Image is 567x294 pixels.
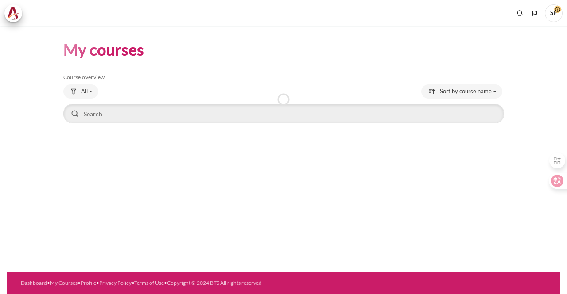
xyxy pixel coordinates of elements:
span: SP [545,4,563,22]
div: Show notification window with no new notifications [513,7,526,20]
h5: Course overview [63,74,504,81]
span: All [81,87,88,96]
span: Sort by course name [440,87,492,96]
a: Terms of Use [134,279,164,286]
input: Search [63,104,504,123]
button: Languages [528,7,541,20]
a: My Courses [50,279,78,286]
img: Architeck [7,7,19,20]
button: Sorting drop-down menu [421,84,502,99]
section: Content [7,26,560,138]
div: Course overview controls [63,84,504,125]
a: Profile [81,279,96,286]
button: Grouping drop-down menu [63,84,98,99]
a: Privacy Policy [99,279,132,286]
a: Copyright © 2024 BTS All rights reserved [167,279,262,286]
a: User menu [545,4,563,22]
a: Architeck Architeck [4,4,27,22]
h1: My courses [63,39,144,60]
div: • • • • • [21,279,310,287]
a: Dashboard [21,279,47,286]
